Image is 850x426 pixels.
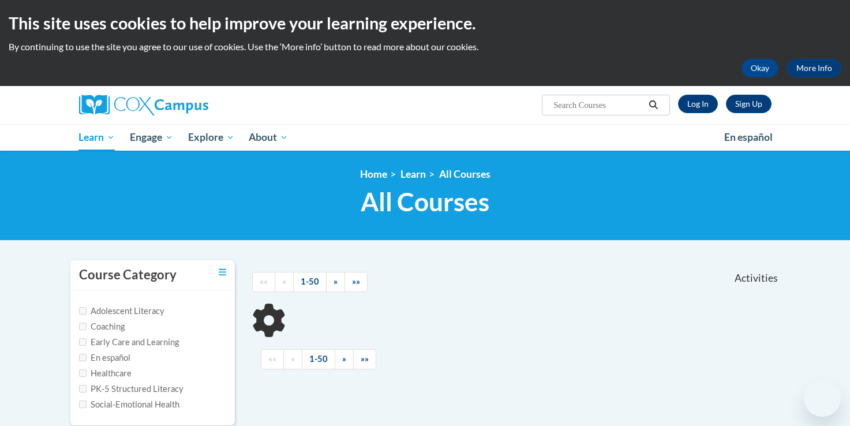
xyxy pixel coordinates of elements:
[79,398,179,411] label: Social-Emotional Health
[79,95,298,115] a: Cox Campus
[181,124,242,151] a: Explore
[735,272,778,285] span: Activities
[249,130,288,144] span: About
[241,124,295,151] a: About
[79,352,130,364] label: En español
[360,168,387,180] a: Home
[293,272,327,292] a: 1-50
[352,276,360,286] span: »»
[439,168,490,180] a: All Courses
[9,12,841,35] h2: This site uses cookies to help improve your learning experience.
[353,349,376,369] a: End
[326,272,345,292] a: Next
[261,349,284,369] a: Begining
[79,338,87,346] input: Checkbox for Options
[79,95,208,115] img: Cox Campus
[717,125,780,150] a: En español
[361,354,369,364] span: »»
[79,401,87,408] input: Checkbox for Options
[342,354,346,364] span: »
[79,354,87,361] input: Checkbox for Options
[79,266,177,284] h3: Course Category
[645,98,662,112] button: Search
[79,383,184,395] label: PK-5 Structured Literacy
[291,354,295,364] span: «
[275,272,294,292] a: Previous
[72,124,123,151] a: Learn
[260,276,268,286] span: ««
[78,130,115,144] span: Learn
[79,336,179,349] label: Early Care and Learning
[268,354,276,364] span: ««
[188,130,234,144] span: Explore
[282,276,286,286] span: «
[345,272,368,292] a: End
[726,95,772,113] a: Register
[62,124,789,151] div: Main menu
[400,168,426,180] a: Learn
[334,276,338,286] span: »
[79,320,125,333] label: Coaching
[283,349,302,369] a: Previous
[9,40,841,53] p: By continuing to use the site you agree to our use of cookies. Use the ‘More info’ button to read...
[122,124,181,151] a: Engage
[335,349,354,369] a: Next
[361,186,489,217] span: All Courses
[79,369,87,377] input: Checkbox for Options
[79,307,87,315] input: Checkbox for Options
[787,59,841,77] a: More Info
[79,323,87,330] input: Checkbox for Options
[552,98,645,112] input: Search Courses
[724,131,773,143] span: En español
[130,130,173,144] span: Engage
[79,305,164,317] label: Adolescent Literacy
[302,349,335,369] a: 1-50
[79,385,87,393] input: Checkbox for Options
[252,272,275,292] a: Begining
[79,367,132,380] label: Healthcare
[219,266,226,279] a: Toggle collapse
[804,380,841,417] iframe: Button to launch messaging window
[678,95,718,113] a: Log In
[742,59,778,77] button: Okay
